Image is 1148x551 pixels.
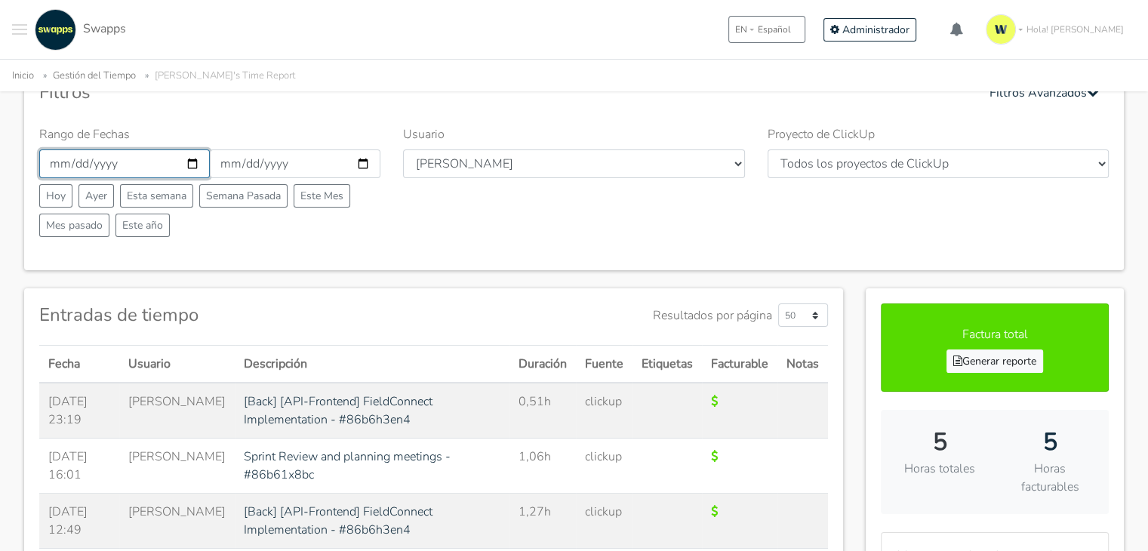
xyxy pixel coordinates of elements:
button: Toggle navigation menu [12,9,27,51]
h2: 5 [896,428,983,457]
td: [DATE] 16:01 [39,439,119,494]
button: Mes pasado [39,214,109,237]
th: Usuario [119,346,235,383]
a: Hola! [PERSON_NAME] [980,8,1136,51]
p: Horas facturables [1006,460,1094,496]
span: Swapps [83,20,126,37]
a: Gestión del Tiempo [53,69,136,82]
label: Usuario [403,125,445,143]
td: clickup [576,494,632,549]
a: [Back] [API-Frontend] FieldConnect Implementation - #86b6h3en4 [244,503,432,538]
a: Sprint Review and planning meetings - #86b61x8bc [244,448,451,483]
th: Fuente [576,346,632,383]
td: [DATE] 23:19 [39,383,119,439]
th: Facturable [702,346,777,383]
button: Hoy [39,184,72,208]
li: [PERSON_NAME]'s Time Report [139,67,295,85]
span: Español [758,23,791,36]
img: swapps-linkedin-v2.jpg [35,9,76,51]
h2: 5 [1006,428,1094,457]
th: Etiquetas [632,346,702,383]
th: Fecha [39,346,119,383]
a: Generar reporte [946,349,1043,373]
img: isotipo-3-3e143c57.png [986,14,1016,45]
button: Semana Pasada [199,184,288,208]
a: Administrador [823,18,916,42]
p: Factura total [897,325,1093,343]
button: ENEspañol [728,16,805,43]
button: Filtros Avanzados [980,78,1109,107]
label: Resultados por página [653,306,772,325]
span: Administrador [842,23,909,37]
td: [PERSON_NAME] [119,439,235,494]
td: [DATE] 12:49 [39,494,119,549]
button: Ayer [78,184,114,208]
th: Duración [509,346,576,383]
td: [PERSON_NAME] [119,383,235,439]
label: Rango de Fechas [39,125,130,143]
td: [PERSON_NAME] [119,494,235,549]
button: Este año [115,214,170,237]
td: 1,06h [509,439,576,494]
a: [Back] [API-Frontend] FieldConnect Implementation - #86b6h3en4 [244,393,432,428]
label: Proyecto de ClickUp [768,125,875,143]
a: Inicio [12,69,34,82]
th: Descripción [235,346,509,383]
h4: Filtros [39,82,91,103]
td: clickup [576,383,632,439]
p: Horas totales [896,460,983,478]
td: clickup [576,439,632,494]
a: Swapps [31,9,126,51]
td: 1,27h [509,494,576,549]
span: Hola! [PERSON_NAME] [1026,23,1124,36]
button: Esta semana [120,184,193,208]
th: Notas [777,346,828,383]
td: 0,51h [509,383,576,439]
h4: Entradas de tiempo [39,304,199,326]
button: Este Mes [294,184,350,208]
